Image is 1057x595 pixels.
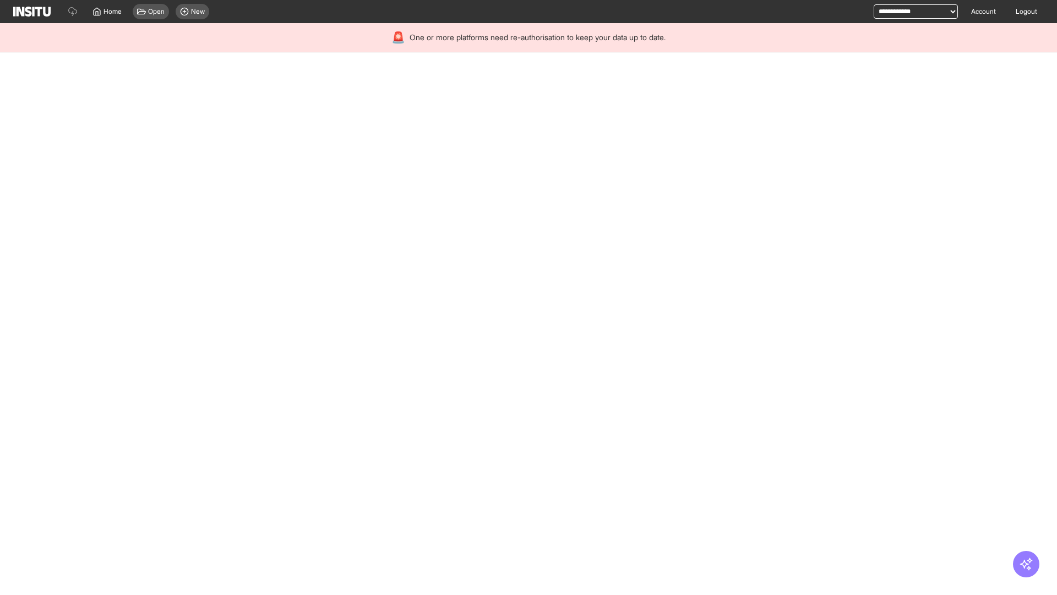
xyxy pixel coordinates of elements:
[148,7,165,16] span: Open
[103,7,122,16] span: Home
[13,7,51,17] img: Logo
[410,32,666,43] span: One or more platforms need re-authorisation to keep your data up to date.
[191,7,205,16] span: New
[391,30,405,45] div: 🚨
